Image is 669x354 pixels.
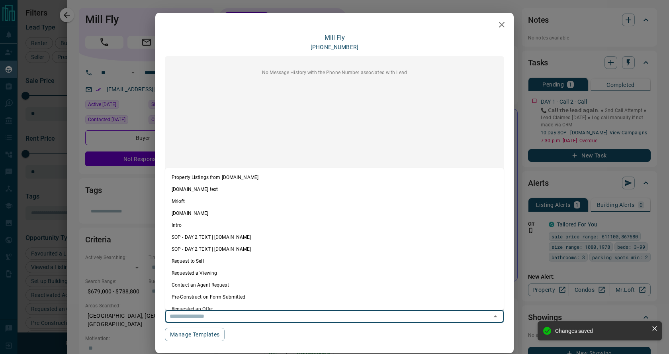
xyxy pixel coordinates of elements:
[165,255,504,267] li: Request to Sell
[165,231,504,243] li: SOP - DAY 2 TEXT | [DOMAIN_NAME]
[490,311,501,322] button: Close
[170,69,499,76] p: No Message History with the Phone Number associated with Lead
[165,171,504,183] li: Property Listings from [DOMAIN_NAME]
[165,219,504,231] li: Intro
[165,267,504,279] li: Requested a Viewing
[165,243,504,255] li: SOP - DAY 2 TEXT | [DOMAIN_NAME]
[165,291,504,303] li: Pre-Construction Form Submitted
[165,195,504,207] li: Mrloft
[165,183,504,195] li: [DOMAIN_NAME] text
[311,43,358,51] p: [PHONE_NUMBER]
[165,207,504,219] li: [DOMAIN_NAME]
[165,328,225,341] button: Manage Templates
[165,279,504,291] li: Contact an Agent Request
[325,34,345,41] a: Mill Fly
[165,303,504,315] li: Requested an Offer
[555,328,648,334] div: Changes saved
